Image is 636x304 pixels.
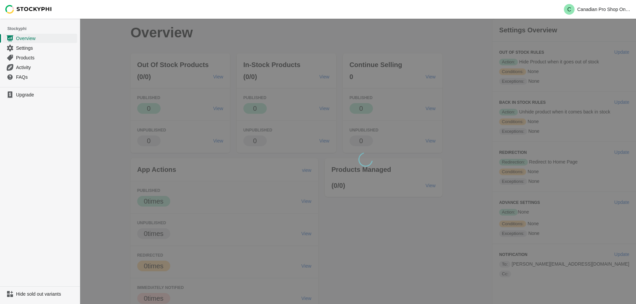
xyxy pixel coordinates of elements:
[16,91,76,98] span: Upgrade
[3,72,77,82] a: FAQs
[16,291,76,297] span: Hide sold out variants
[3,43,77,53] a: Settings
[577,7,631,12] p: Canadian Pro Shop Online
[16,54,76,61] span: Products
[3,33,77,43] a: Overview
[3,62,77,72] a: Activity
[564,4,575,15] span: Avatar with initials C
[3,53,77,62] a: Products
[7,25,80,32] span: Stockyphi
[3,90,77,99] a: Upgrade
[16,35,76,42] span: Overview
[5,5,52,14] img: Stockyphi
[16,74,76,80] span: FAQs
[561,3,633,16] button: Avatar with initials CCanadian Pro Shop Online
[16,45,76,51] span: Settings
[567,7,571,12] text: C
[3,289,77,299] a: Hide sold out variants
[16,64,76,71] span: Activity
